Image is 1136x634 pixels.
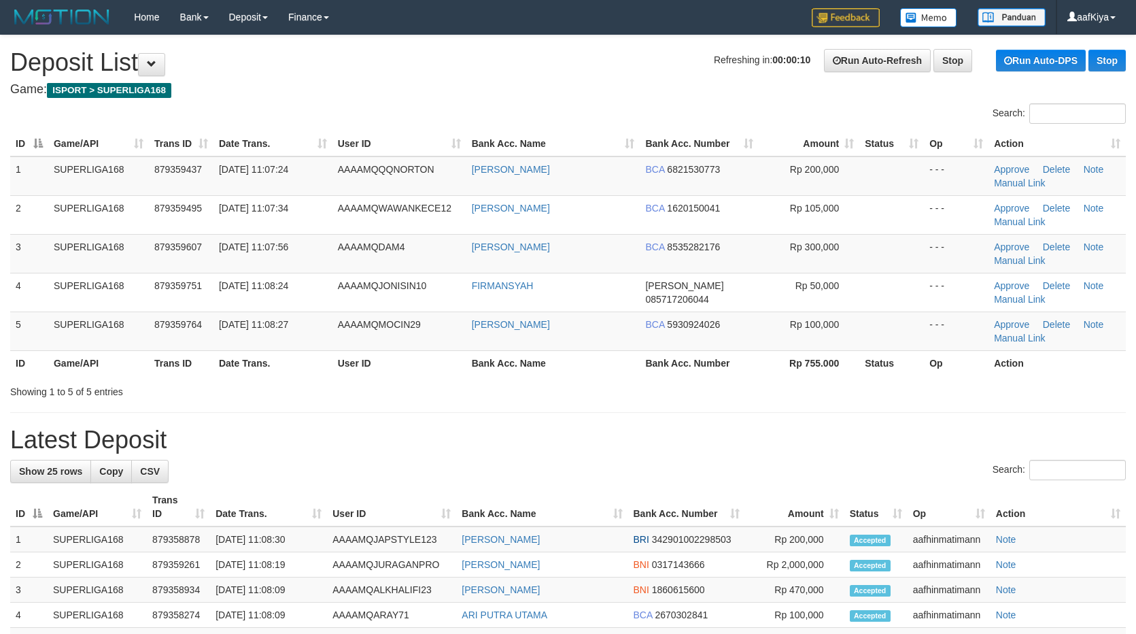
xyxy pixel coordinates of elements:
[219,280,288,291] span: [DATE] 11:08:24
[10,7,114,27] img: MOTION_logo.png
[908,578,991,603] td: aafhinmatimann
[472,203,550,214] a: [PERSON_NAME]
[850,585,891,597] span: Accepted
[213,350,332,376] th: Date Trans.
[924,234,988,273] td: - - -
[759,350,859,376] th: Rp 755.000
[462,584,540,595] a: [PERSON_NAME]
[850,610,891,622] span: Accepted
[924,312,988,350] td: - - -
[219,319,288,330] span: [DATE] 11:08:27
[154,319,202,330] span: 879359764
[462,534,540,545] a: [PERSON_NAME]
[462,559,540,570] a: [PERSON_NAME]
[48,131,149,156] th: Game/API: activate to sort column ascending
[745,552,844,578] td: Rp 2,000,000
[48,603,147,628] td: SUPERLIGA168
[147,488,210,527] th: Trans ID: activate to sort column ascending
[640,350,759,376] th: Bank Acc. Number
[1084,164,1104,175] a: Note
[988,131,1126,156] th: Action: activate to sort column ascending
[745,527,844,552] td: Rp 200,000
[850,560,891,571] span: Accepted
[994,241,1029,252] a: Approve
[10,460,91,483] a: Show 25 rows
[149,350,213,376] th: Trans ID
[338,280,427,291] span: AAAAMQJONISIN10
[900,8,957,27] img: Button%20Memo.svg
[667,203,720,214] span: Copy 1620150041 to clipboard
[327,552,456,578] td: AAAAMQJURAGANPRO
[462,610,547,620] a: ARI PUTRA UTAMA
[1084,280,1104,291] a: Note
[655,610,708,620] span: Copy 2670302841 to clipboard
[1084,319,1104,330] a: Note
[154,203,202,214] span: 879359495
[338,164,434,175] span: AAAAMQQQNORTON
[859,131,924,156] th: Status: activate to sort column ascending
[908,488,991,527] th: Op: activate to sort column ascending
[667,164,720,175] span: Copy 6821530773 to clipboard
[634,610,653,620] span: BCA
[213,131,332,156] th: Date Trans.: activate to sort column ascending
[332,350,466,376] th: User ID
[10,273,48,312] td: 4
[850,535,891,546] span: Accepted
[48,350,149,376] th: Game/API
[1084,241,1104,252] a: Note
[996,559,1016,570] a: Note
[10,427,1126,454] h1: Latest Deposit
[790,241,839,252] span: Rp 300,000
[456,488,627,527] th: Bank Acc. Name: activate to sort column ascending
[327,603,456,628] td: AAAAMQARAY71
[996,534,1016,545] a: Note
[844,488,908,527] th: Status: activate to sort column ascending
[745,578,844,603] td: Rp 470,000
[90,460,132,483] a: Copy
[994,333,1046,344] a: Manual Link
[994,280,1029,291] a: Approve
[219,203,288,214] span: [DATE] 11:07:34
[795,280,840,291] span: Rp 50,000
[790,319,839,330] span: Rp 100,000
[48,488,147,527] th: Game/API: activate to sort column ascending
[908,552,991,578] td: aafhinmatimann
[131,460,169,483] a: CSV
[994,216,1046,227] a: Manual Link
[48,273,149,312] td: SUPERLIGA168
[994,203,1029,214] a: Approve
[48,195,149,234] td: SUPERLIGA168
[48,578,147,603] td: SUPERLIGA168
[634,559,649,570] span: BNI
[10,350,48,376] th: ID
[210,527,327,552] td: [DATE] 11:08:30
[338,319,421,330] span: AAAAMQMOCIN29
[210,578,327,603] td: [DATE] 11:08:09
[219,241,288,252] span: [DATE] 11:07:56
[812,8,880,27] img: Feedback.jpg
[652,534,731,545] span: Copy 342901002298503 to clipboard
[1029,460,1126,480] input: Search:
[210,488,327,527] th: Date Trans.: activate to sort column ascending
[338,203,451,214] span: AAAAMQWAWANKECE12
[667,241,720,252] span: Copy 8535282176 to clipboard
[790,203,839,214] span: Rp 105,000
[10,552,48,578] td: 2
[10,49,1126,76] h1: Deposit List
[48,312,149,350] td: SUPERLIGA168
[147,578,210,603] td: 879358934
[994,319,1029,330] a: Approve
[48,527,147,552] td: SUPERLIGA168
[219,164,288,175] span: [DATE] 11:07:24
[645,280,723,291] span: [PERSON_NAME]
[924,273,988,312] td: - - -
[772,54,810,65] strong: 00:00:10
[140,466,160,477] span: CSV
[10,312,48,350] td: 5
[10,488,48,527] th: ID: activate to sort column descending
[759,131,859,156] th: Amount: activate to sort column ascending
[824,49,931,72] a: Run Auto-Refresh
[10,234,48,273] td: 3
[10,83,1126,97] h4: Game:
[645,294,708,305] span: Copy 085717206044 to clipboard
